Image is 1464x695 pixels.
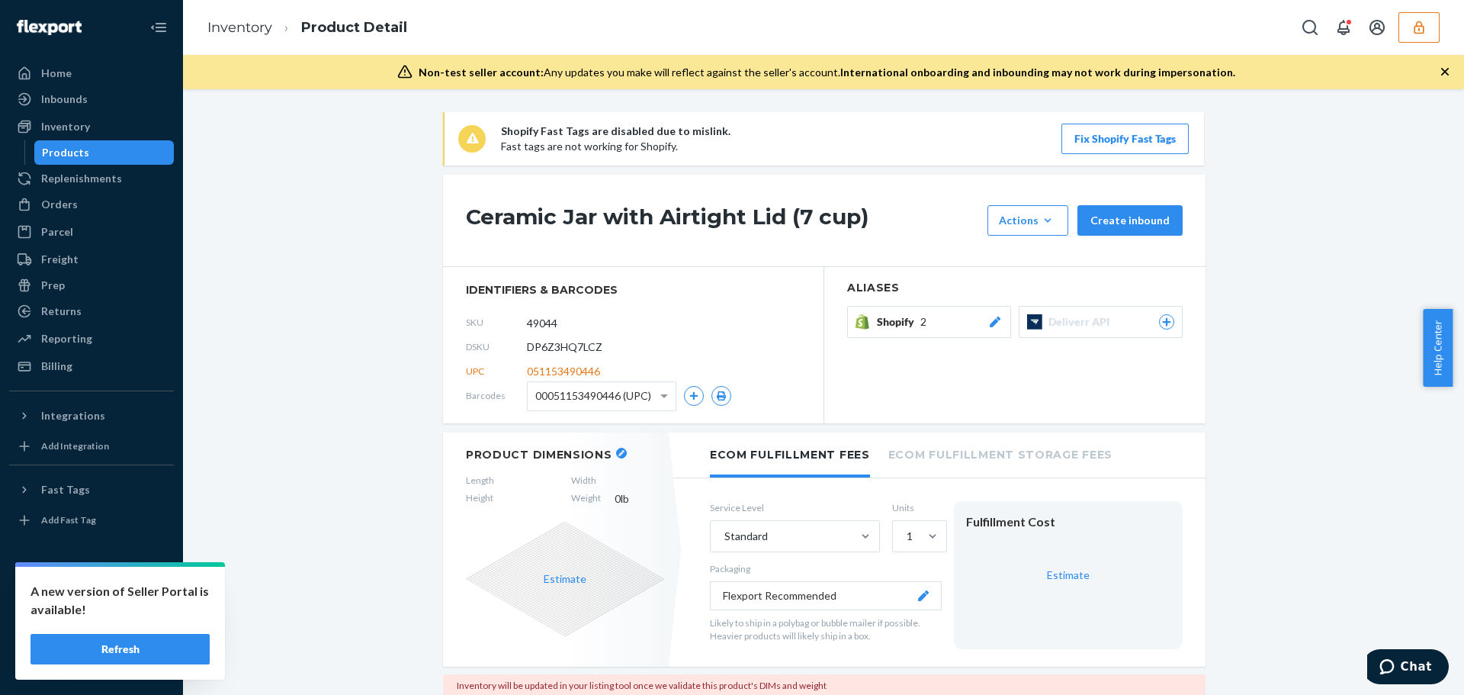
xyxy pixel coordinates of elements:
[419,66,544,79] span: Non-test seller account:
[1423,309,1453,387] button: Help Center
[710,581,942,610] button: Flexport Recommended
[419,65,1235,80] div: Any updates you make will reflect against the seller's account.
[466,389,527,402] span: Barcodes
[710,433,870,478] li: Ecom Fulfillment Fees
[30,634,210,664] button: Refresh
[987,205,1068,236] button: Actions
[41,439,109,452] div: Add Integration
[905,529,907,544] input: 1
[571,491,601,507] span: Weight
[9,626,174,651] a: Help Center
[1048,314,1116,330] span: Deliverr API
[9,574,174,599] a: Settings
[571,474,601,487] span: Width
[710,562,942,575] p: Packaging
[9,478,174,502] button: Fast Tags
[1077,205,1183,236] button: Create inbound
[888,433,1112,475] li: Ecom Fulfillment Storage Fees
[724,529,768,544] div: Standard
[41,92,88,107] div: Inbounds
[892,501,942,514] label: Units
[41,408,105,423] div: Integrations
[41,331,92,346] div: Reporting
[466,491,494,507] span: Height
[41,278,65,293] div: Prep
[1328,12,1359,43] button: Open notifications
[615,491,664,507] span: 0 lb
[9,508,174,533] a: Add Fast Tag
[9,166,174,191] a: Replenishments
[9,87,174,111] a: Inbounds
[466,282,801,298] span: identifiers & barcodes
[9,600,174,625] button: Talk to Support
[17,20,82,35] img: Flexport logo
[1362,12,1392,43] button: Open account menu
[501,124,730,139] p: Shopify Fast Tags are disabled due to mislink.
[544,571,586,587] button: Estimate
[1019,306,1183,338] button: Deliverr API
[41,513,96,526] div: Add Fast Tag
[1047,568,1090,581] a: Estimate
[1367,649,1449,687] iframe: Opens a widget where you can chat to one of our agents
[301,19,407,36] a: Product Detail
[9,404,174,428] button: Integrations
[466,448,612,462] h2: Product Dimensions
[9,327,174,351] a: Reporting
[710,616,942,642] p: Likely to ship in a polybag or bubble mailer if possible. Heavier products will likely ship in a ...
[195,5,419,50] ol: breadcrumbs
[527,364,600,379] span: 051153490446
[501,139,730,154] p: Fast tags are not working for Shopify.
[966,513,1170,531] div: Fulfillment Cost
[9,273,174,298] a: Prep
[41,252,79,267] div: Freight
[41,304,82,319] div: Returns
[9,192,174,217] a: Orders
[41,482,90,497] div: Fast Tags
[466,365,527,378] span: UPC
[9,434,174,459] a: Add Integration
[723,529,724,544] input: Standard
[34,140,175,165] a: Products
[9,299,174,323] a: Returns
[41,359,72,374] div: Billing
[9,61,174,85] a: Home
[535,383,651,409] span: 00051153490446 (UPC)
[41,197,78,212] div: Orders
[9,247,174,272] a: Freight
[9,114,174,139] a: Inventory
[920,314,926,330] span: 2
[907,529,913,544] div: 1
[41,66,72,81] div: Home
[41,171,122,186] div: Replenishments
[9,652,174,677] button: Give Feedback
[527,339,602,355] span: DP6Z3HQ7LCZ
[1295,12,1325,43] button: Open Search Box
[143,12,174,43] button: Close Navigation
[466,316,527,329] span: SKU
[1061,124,1189,154] button: Fix Shopify Fast Tags
[42,145,89,160] div: Products
[207,19,272,36] a: Inventory
[466,205,980,236] h1: Ceramic Jar with Airtight Lid (7 cup)
[9,220,174,244] a: Parcel
[466,340,527,353] span: DSKU
[847,282,1183,294] h2: Aliases
[466,474,494,487] span: Length
[41,224,73,240] div: Parcel
[847,306,1011,338] button: Shopify2
[41,119,90,134] div: Inventory
[710,501,880,514] label: Service Level
[877,314,920,330] span: Shopify
[9,354,174,378] a: Billing
[840,66,1235,79] span: International onboarding and inbounding may not work during impersonation.
[999,213,1057,228] div: Actions
[30,582,210,619] p: A new version of Seller Portal is available!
